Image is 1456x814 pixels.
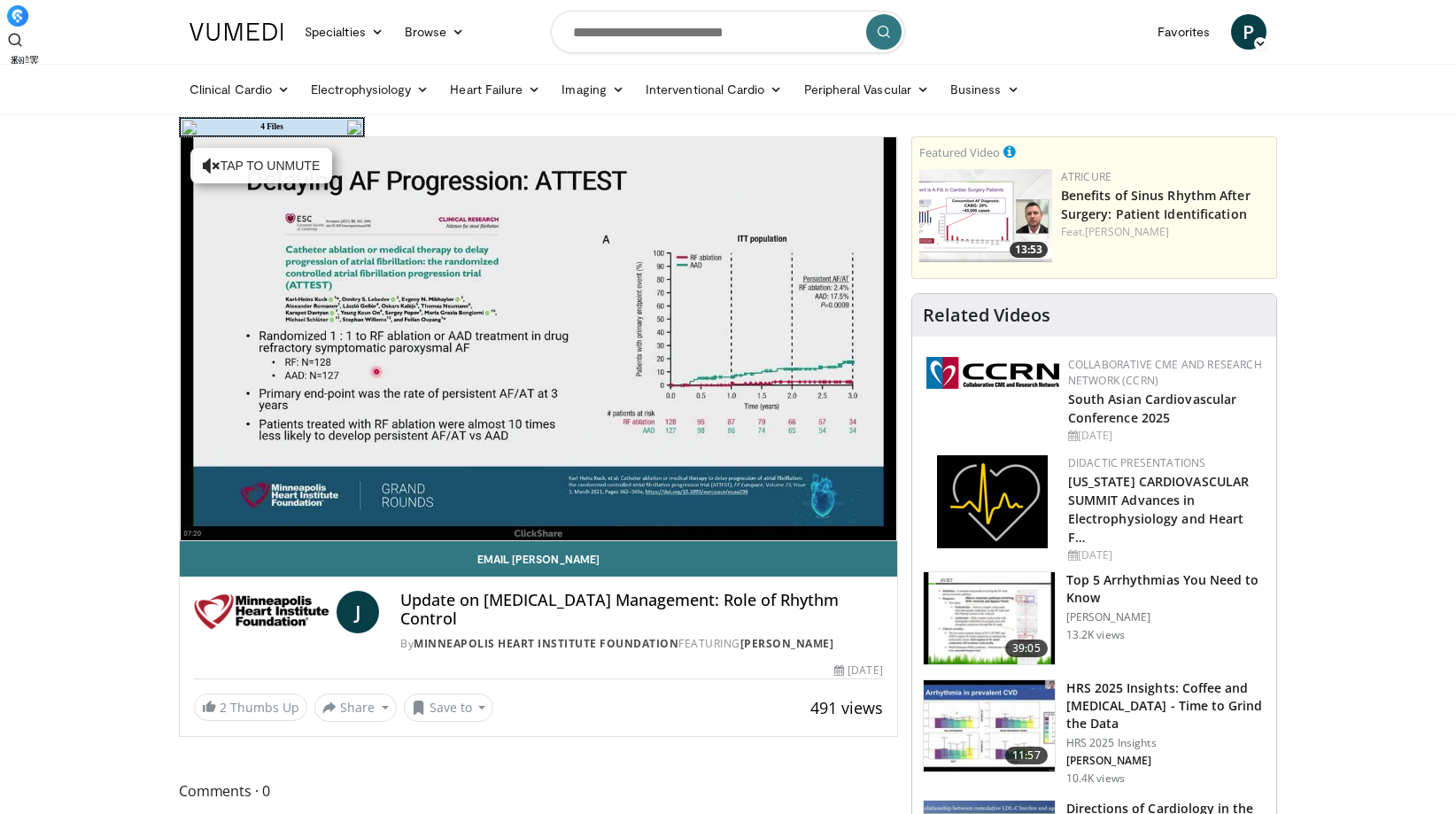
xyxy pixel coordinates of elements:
button: Share [314,694,397,722]
div: Feat. [1061,224,1269,240]
p: [PERSON_NAME] [1066,610,1266,624]
a: Business [940,72,1030,107]
img: VuMedi Logo [190,23,283,41]
span: 39:05 [1005,640,1048,657]
h3: Top 5 Arrhythmias You Need to Know [1066,571,1266,607]
a: J [337,591,379,633]
a: Electrophysiology [300,72,439,107]
a: 2 Thumbs Up [194,694,307,721]
a: Benefits of Sinus Rhythm After Surgery: Patient Identification [1061,187,1251,222]
a: South Asian Cardiovascular Conference 2025 [1068,391,1237,426]
button: Save to [404,694,494,722]
p: 10.4K views [1066,771,1125,786]
a: Minneapolis Heart Institute Foundation [414,636,678,651]
img: 982c273f-2ee1-4c72-ac31-fa6e97b745f7.png.150x105_q85_crop-smart_upscale.png [919,169,1052,262]
p: 13.2K views [1066,628,1125,642]
div: [DATE] [1068,547,1262,563]
div: [DATE] [1068,428,1262,444]
a: 11:57 HRS 2025 Insights: Coffee and [MEDICAL_DATA] - Time to Grind the Data HRS 2025 Insights [PE... [923,679,1266,786]
button: Tap to unmute [190,148,332,183]
img: e6be7ba5-423f-4f4d-9fbf-6050eac7a348.150x105_q85_crop-smart_upscale.jpg [924,572,1055,664]
img: Minneapolis Heart Institute Foundation [194,591,329,633]
img: close16.png [347,120,361,135]
a: AtriCure [1061,169,1111,184]
input: Search topics, interventions [551,11,905,53]
img: 25c04896-53d6-4a05-9178-9b8aabfb644a.150x105_q85_crop-smart_upscale.jpg [924,680,1055,772]
video-js: Video Player [180,137,897,541]
a: 39:05 Top 5 Arrhythmias You Need to Know [PERSON_NAME] 13.2K views [923,571,1266,665]
h4: Update on [MEDICAL_DATA] Management: Role of Rhythm Control [400,591,882,629]
img: icon16.png [182,120,197,135]
a: [US_STATE] CARDIOVASCULAR SUMMIT Advances in Electrophysiology and Heart F… [1068,473,1250,546]
a: Specialties [294,14,394,50]
a: Browse [394,14,476,50]
img: 1860aa7a-ba06-47e3-81a4-3dc728c2b4cf.png.150x105_q85_autocrop_double_scale_upscale_version-0.2.png [937,455,1048,548]
a: Clinical Cardio [179,72,300,107]
span: 491 views [810,697,883,718]
div: Didactic Presentations [1068,455,1262,471]
h4: Related Videos [923,305,1050,326]
a: 13:53 [919,169,1052,262]
a: Imaging [551,72,635,107]
p: HRS 2025 Insights [1066,736,1266,750]
h3: HRS 2025 Insights: Coffee and [MEDICAL_DATA] - Time to Grind the Data [1066,679,1266,733]
div: [DATE] [834,663,882,678]
span: 2 [220,699,227,716]
span: Comments 0 [179,779,898,802]
a: Email [PERSON_NAME] [180,541,897,577]
span: 13:53 [1010,242,1048,258]
small: Featured Video [919,144,1000,160]
div: By FEATURING [400,636,882,652]
a: Favorites [1147,14,1220,50]
a: P [1231,14,1266,50]
td: 4 Files [198,119,345,136]
a: Interventional Cardio [635,72,794,107]
p: [PERSON_NAME] [1066,754,1266,768]
a: [PERSON_NAME] [740,636,834,651]
a: Peripheral Vascular [794,72,940,107]
a: Heart Failure [439,72,551,107]
a: [PERSON_NAME] [1085,224,1169,239]
span: 11:57 [1005,747,1048,764]
a: Collaborative CME and Research Network (CCRN) [1068,357,1262,388]
img: a04ee3ba-8487-4636-b0fb-5e8d268f3737.png.150x105_q85_autocrop_double_scale_upscale_version-0.2.png [926,357,1059,389]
